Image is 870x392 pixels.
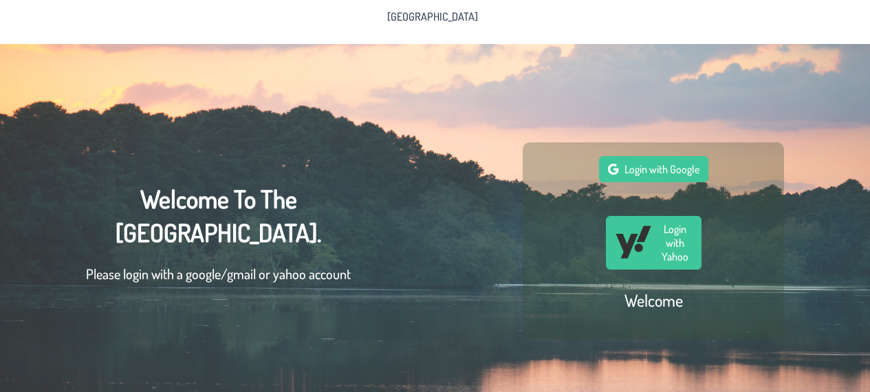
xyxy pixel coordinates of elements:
[624,290,683,311] h2: Welcome
[624,162,699,176] span: Login with Google
[606,216,702,270] button: Login with Yahoo
[657,222,693,263] span: Login with Yahoo
[86,263,351,284] p: Please login with a google/gmail or yahoo account
[387,11,478,22] span: [GEOGRAPHIC_DATA]
[379,6,486,28] li: Pine Lake Park
[379,6,486,28] a: [GEOGRAPHIC_DATA]
[86,182,351,298] div: Welcome To The [GEOGRAPHIC_DATA].
[599,156,708,182] button: Login with Google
